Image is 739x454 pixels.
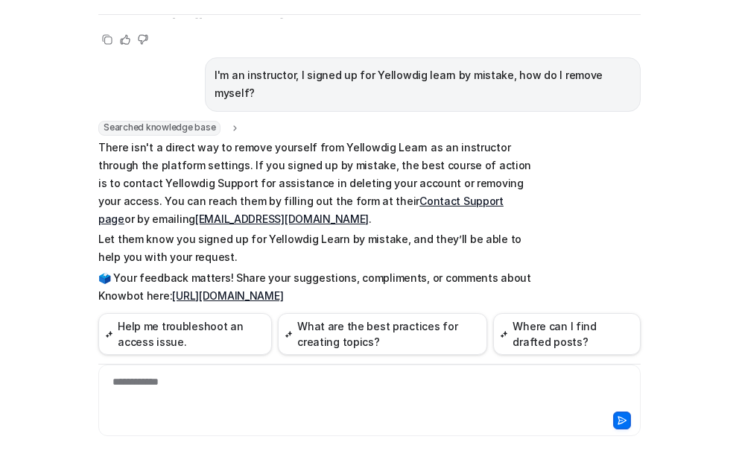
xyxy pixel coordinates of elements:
p: I'm an instructor, I signed up for Yellowdig learn by mistake, how do I remove myself? [215,66,631,102]
p: There isn't a direct way to remove yourself from Yellowdig Learn as an instructor through the pla... [98,139,534,228]
a: [URL][DOMAIN_NAME] [172,289,283,302]
span: Searched knowledge base [98,121,221,136]
button: Help me troubleshoot an access issue. [98,313,272,355]
button: Where can I find drafted posts? [493,313,641,355]
a: [EMAIL_ADDRESS][DOMAIN_NAME] [195,212,369,225]
a: Contact Support page [98,195,504,225]
p: 🗳️ Your feedback matters! Share your suggestions, compliments, or comments about Knowbot here: [98,269,534,305]
p: Let them know you signed up for Yellowdig Learn by mistake, and they’ll be able to help you with ... [98,230,534,266]
button: What are the best practices for creating topics? [278,313,487,355]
